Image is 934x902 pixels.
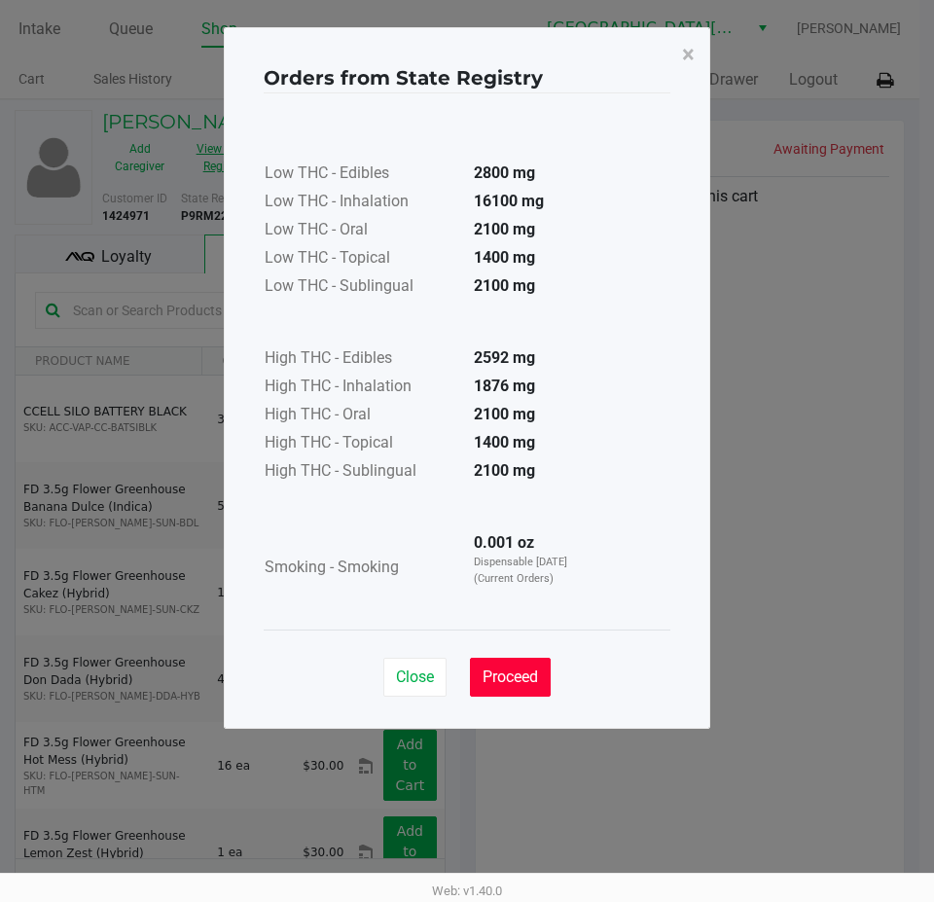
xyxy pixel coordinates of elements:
h4: Orders from State Registry [264,63,543,92]
span: Web: v1.40.0 [432,884,502,898]
strong: 2592 mg [474,348,535,367]
button: Close [383,658,447,697]
button: Close [666,27,710,82]
strong: 1400 mg [474,433,535,451]
strong: 2100 mg [474,220,535,238]
p: Dispensable [DATE] (Current Orders) [474,555,579,587]
strong: 1400 mg [474,248,535,267]
td: High THC - Topical [264,430,458,458]
span: Proceed [483,667,538,686]
strong: 16100 mg [474,192,544,210]
strong: 2100 mg [474,276,535,295]
strong: 2100 mg [474,405,535,423]
button: Proceed [470,658,551,697]
td: Low THC - Edibles [264,161,458,189]
td: Low THC - Topical [264,245,458,273]
td: High THC - Edibles [264,345,458,374]
strong: 1876 mg [474,377,535,395]
td: Low THC - Inhalation [264,189,458,217]
td: High THC - Sublingual [264,458,458,487]
td: Low THC - Sublingual [264,273,458,302]
td: Smoking - Smoking [264,530,458,606]
td: High THC - Oral [264,402,458,430]
span: Close [396,667,434,686]
span: × [682,41,695,68]
td: High THC - Inhalation [264,374,458,402]
strong: 2800 mg [474,163,535,182]
strong: 2100 mg [474,461,535,480]
td: Low THC - Oral [264,217,458,245]
strong: 0.001 oz [474,533,534,552]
